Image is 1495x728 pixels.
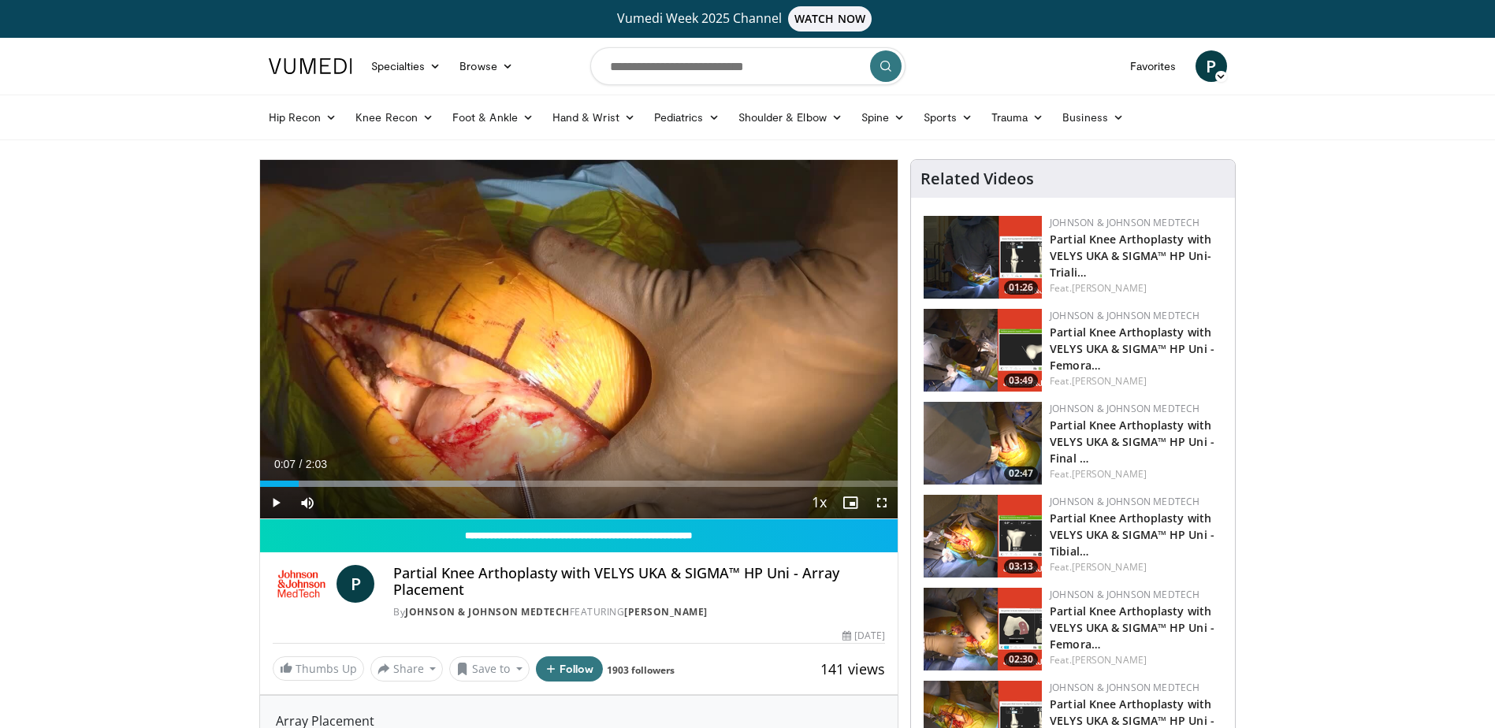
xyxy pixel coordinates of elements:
[803,487,835,518] button: Playback Rate
[1050,216,1199,229] a: Johnson & Johnson MedTech
[924,402,1042,485] a: 02:47
[273,565,331,603] img: Johnson & Johnson MedTech
[924,495,1042,578] a: 03:13
[273,656,364,681] a: Thumbs Up
[543,102,645,133] a: Hand & Wrist
[260,487,292,518] button: Play
[729,102,852,133] a: Shoulder & Elbow
[346,102,443,133] a: Knee Recon
[866,487,898,518] button: Fullscreen
[924,588,1042,670] a: 02:30
[450,50,523,82] a: Browse
[982,102,1054,133] a: Trauma
[449,656,530,682] button: Save to
[924,588,1042,670] img: 27e23ca4-618a-4dda-a54e-349283c0b62a.png.150x105_q85_crop-smart_upscale.png
[1121,50,1186,82] a: Favorites
[924,216,1042,299] a: 01:26
[1050,653,1222,667] div: Feat.
[820,659,885,678] span: 141 views
[1004,280,1038,295] span: 01:26
[1050,604,1214,652] a: Partial Knee Arthoplasty with VELYS UKA & SIGMA™ HP Uni - Femora…
[1050,511,1214,559] a: Partial Knee Arthoplasty with VELYS UKA & SIGMA™ HP Uni - Tibial…
[1050,309,1199,322] a: Johnson & Johnson MedTech
[1050,232,1211,280] a: Partial Knee Arthoplasty with VELYS UKA & SIGMA™ HP Uni- Triali…
[259,102,347,133] a: Hip Recon
[1004,373,1038,388] span: 03:49
[1050,681,1199,694] a: Johnson & Johnson MedTech
[1050,495,1199,508] a: Johnson & Johnson MedTech
[924,216,1042,299] img: 54517014-b7e0-49d7-8366-be4d35b6cc59.png.150x105_q85_crop-smart_upscale.png
[405,605,570,618] a: Johnson & Johnson MedTech
[914,102,982,133] a: Sports
[835,487,866,518] button: Enable picture-in-picture mode
[269,58,352,74] img: VuMedi Logo
[1004,652,1038,667] span: 02:30
[1004,466,1038,481] span: 02:47
[1072,467,1147,481] a: [PERSON_NAME]
[1050,374,1222,388] div: Feat.
[1072,560,1147,574] a: [PERSON_NAME]
[393,565,885,599] h4: Partial Knee Arthoplasty with VELYS UKA & SIGMA™ HP Uni - Array Placement
[306,458,327,470] span: 2:03
[337,565,374,603] a: P
[920,169,1034,188] h4: Related Videos
[443,102,543,133] a: Foot & Ankle
[1050,402,1199,415] a: Johnson & Johnson MedTech
[299,458,303,470] span: /
[292,487,323,518] button: Mute
[274,458,296,470] span: 0:07
[260,160,898,519] video-js: Video Player
[1072,374,1147,388] a: [PERSON_NAME]
[645,102,729,133] a: Pediatrics
[1050,560,1222,574] div: Feat.
[1004,559,1038,574] span: 03:13
[852,102,914,133] a: Spine
[1050,418,1214,466] a: Partial Knee Arthoplasty with VELYS UKA & SIGMA™ HP Uni - Final …
[1050,588,1199,601] a: Johnson & Johnson MedTech
[590,47,906,85] input: Search topics, interventions
[1072,653,1147,667] a: [PERSON_NAME]
[260,481,898,487] div: Progress Bar
[924,309,1042,392] img: 13513cbe-2183-4149-ad2a-2a4ce2ec625a.png.150x105_q85_crop-smart_upscale.png
[271,6,1225,32] a: Vumedi Week 2025 ChannelWATCH NOW
[1050,281,1222,295] div: Feat.
[362,50,451,82] a: Specialties
[1050,325,1214,373] a: Partial Knee Arthoplasty with VELYS UKA & SIGMA™ HP Uni - Femora…
[393,605,885,619] div: By FEATURING
[788,6,872,32] span: WATCH NOW
[1050,467,1222,481] div: Feat.
[370,656,444,682] button: Share
[924,495,1042,578] img: fca33e5d-2676-4c0d-8432-0e27cf4af401.png.150x105_q85_crop-smart_upscale.png
[536,656,604,682] button: Follow
[842,629,885,643] div: [DATE]
[1072,281,1147,295] a: [PERSON_NAME]
[924,309,1042,392] a: 03:49
[1196,50,1227,82] a: P
[624,605,708,618] a: [PERSON_NAME]
[607,663,675,677] a: 1903 followers
[1053,102,1133,133] a: Business
[924,402,1042,485] img: 2dac1888-fcb6-4628-a152-be974a3fbb82.png.150x105_q85_crop-smart_upscale.png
